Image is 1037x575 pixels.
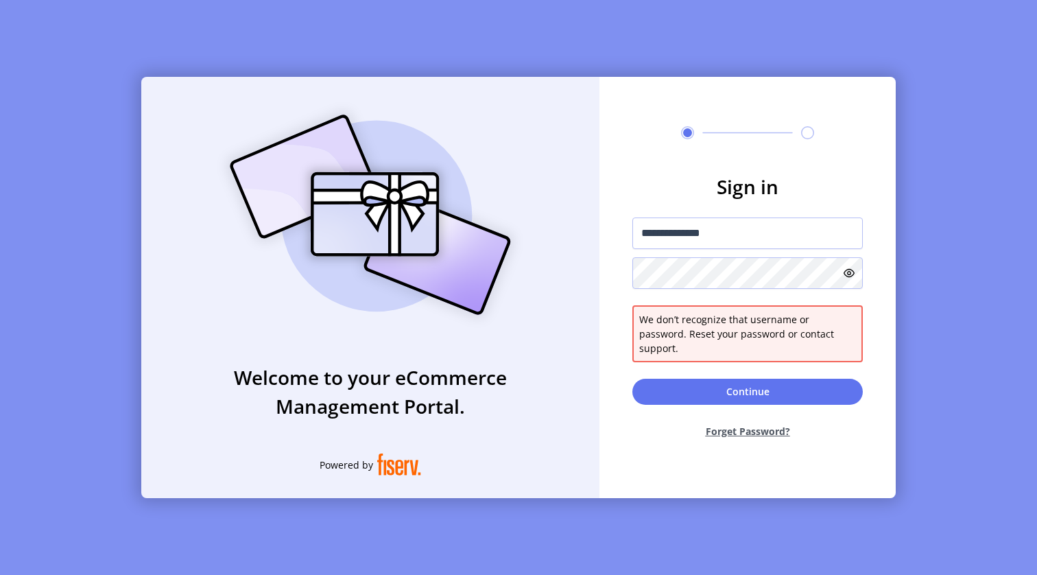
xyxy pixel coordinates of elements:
button: Forget Password? [632,413,863,449]
span: Powered by [320,458,373,472]
img: card_Illustration.svg [209,99,532,330]
h3: Sign in [632,172,863,201]
h3: Welcome to your eCommerce Management Portal. [141,363,599,421]
button: Continue [632,379,863,405]
span: We don’t recognize that username or password. Reset your password or contact support. [639,312,856,355]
